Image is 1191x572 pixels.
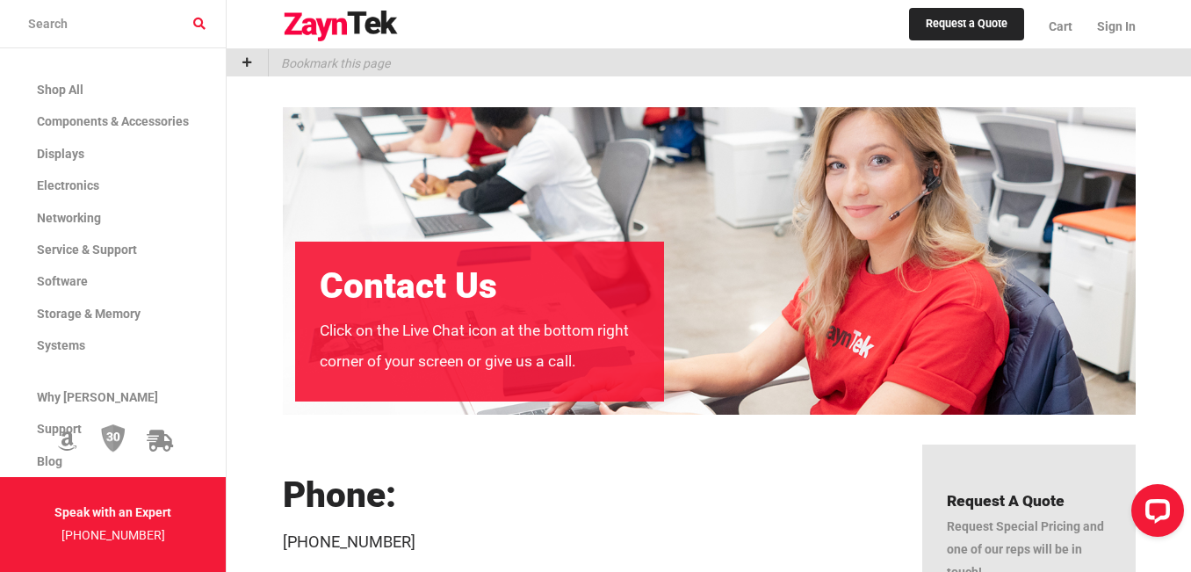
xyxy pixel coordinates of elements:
[54,505,171,519] strong: Speak with an Expert
[320,266,639,307] h2: Contact Us
[37,243,137,257] span: Service & Support
[320,315,639,377] p: Click on the Live Chat icon at the bottom right corner of your screen or give us a call.
[1049,19,1072,33] span: Cart
[37,83,83,97] span: Shop All
[37,307,141,321] span: Storage & Memory
[283,475,887,516] h2: Phone:
[101,424,126,453] img: 30 Day Return Policy
[909,8,1024,41] a: Request a Quote
[37,147,84,161] span: Displays
[37,178,99,192] span: Electronics
[37,338,85,352] span: Systems
[61,528,165,542] a: [PHONE_NUMBER]
[283,11,399,42] img: logo
[269,49,390,76] p: Bookmark this page
[37,114,189,128] span: Components & Accessories
[37,274,88,288] span: Software
[1036,4,1085,48] a: Cart
[37,390,158,404] span: Why [PERSON_NAME]
[947,489,1111,512] h4: Request a Quote
[283,107,1136,415] img: images%2Fcms-images%2F777.jpg.png.png
[1117,477,1191,551] iframe: LiveChat chat widget
[37,211,101,225] span: Networking
[1085,4,1136,48] a: Sign In
[283,525,887,560] p: [PHONE_NUMBER]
